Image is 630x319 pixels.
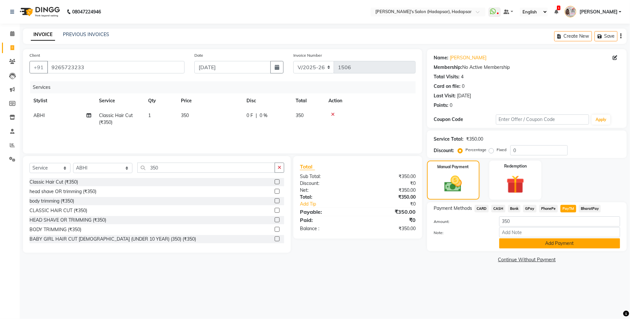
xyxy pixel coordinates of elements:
div: Paid: [295,216,358,224]
div: ₹0 [358,216,421,224]
img: _cash.svg [439,174,467,194]
span: 0 % [260,112,267,119]
span: Bank [508,205,521,212]
span: PayTM [561,205,576,212]
span: CARD [475,205,489,212]
button: +91 [30,61,48,73]
label: Manual Payment [438,164,469,170]
div: Total: [295,194,358,201]
div: ₹350.00 [466,136,483,143]
th: Stylist [30,93,95,108]
div: HEAD SHAVE OR TRIMMING (₹350) [30,217,106,224]
button: Save [595,31,618,41]
div: ₹350.00 [358,187,421,194]
div: ₹0 [358,180,421,187]
span: | [256,112,257,119]
div: Net: [295,187,358,194]
div: Points: [434,102,448,109]
div: CLASSIC HAIR CUT (₹350) [30,207,87,214]
div: Coupon Code [434,116,496,123]
div: Last Visit: [434,92,456,99]
div: Payable: [295,208,358,216]
a: Continue Without Payment [428,256,625,263]
span: ABHI [33,112,45,118]
span: 350 [296,112,304,118]
span: GPay [523,205,537,212]
span: 1 [557,6,561,10]
div: Services [30,81,421,93]
div: Sub Total: [295,173,358,180]
div: [DATE] [457,92,471,99]
span: 1 [148,112,151,118]
span: 350 [181,112,189,118]
div: ₹0 [368,201,421,208]
label: Fixed [497,147,506,153]
input: Enter Offer / Coupon Code [496,114,589,125]
div: body trimming (₹350) [30,198,74,205]
div: BABY GIRL HAIR CUT [DEMOGRAPHIC_DATA] (UNDER 10 YEAR) (350) (₹350) [30,236,196,243]
div: head shave OR trimming (₹350) [30,188,96,195]
img: _gift.svg [501,173,530,196]
label: Invoice Number [293,52,322,58]
div: Classic Hair Cut (₹350) [30,179,78,186]
th: Price [177,93,243,108]
a: Add Tip [295,201,368,208]
label: Redemption [504,163,527,169]
div: BODY TRIMMING (₹350) [30,226,81,233]
div: Balance : [295,225,358,232]
span: PhonePe [539,205,558,212]
span: BharatPay [579,205,601,212]
button: Create New [554,31,592,41]
button: Add Payment [499,238,620,249]
div: Card on file: [434,83,461,90]
label: Amount: [429,219,494,225]
label: Note: [429,230,494,236]
div: Name: [434,54,448,61]
b: 08047224946 [72,3,101,21]
th: Disc [243,93,292,108]
a: [PERSON_NAME] [450,54,486,61]
input: Search by Name/Mobile/Email/Code [47,61,185,73]
div: Membership: [434,64,462,71]
span: Total [300,163,315,170]
span: Classic Hair Cut (₹350) [99,112,133,125]
div: Discount: [434,147,454,154]
div: ₹350.00 [358,208,421,216]
th: Service [95,93,144,108]
div: Discount: [295,180,358,187]
label: Percentage [465,147,486,153]
a: PREVIOUS INVOICES [63,31,109,37]
span: Payment Methods [434,205,472,212]
div: Total Visits: [434,73,460,80]
div: ₹350.00 [358,194,421,201]
span: [PERSON_NAME] [580,9,618,15]
label: Client [30,52,40,58]
div: No Active Membership [434,64,620,71]
div: ₹350.00 [358,225,421,232]
input: Search or Scan [137,163,275,173]
input: Amount [499,216,620,227]
label: Date [194,52,203,58]
th: Qty [144,93,177,108]
div: 0 [462,83,464,90]
img: PAVAN [565,6,576,17]
th: Action [325,93,416,108]
a: INVOICE [31,29,55,41]
button: Apply [592,115,610,125]
a: 1 [554,9,558,15]
th: Total [292,93,325,108]
div: 4 [461,73,463,80]
div: 0 [450,102,452,109]
span: 0 F [246,112,253,119]
div: ₹350.00 [358,173,421,180]
span: CASH [491,205,505,212]
input: Add Note [499,227,620,237]
div: Service Total: [434,136,463,143]
img: logo [17,3,62,21]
